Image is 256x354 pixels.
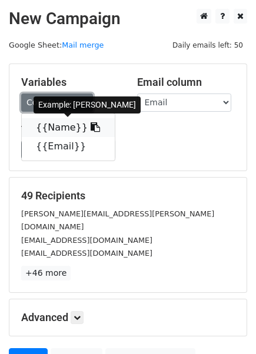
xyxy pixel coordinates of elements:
small: [PERSON_NAME][EMAIL_ADDRESS][PERSON_NAME][DOMAIN_NAME] [21,209,214,232]
small: [EMAIL_ADDRESS][DOMAIN_NAME] [21,236,152,245]
h2: New Campaign [9,9,247,29]
small: [EMAIL_ADDRESS][DOMAIN_NAME] [21,249,152,258]
h5: Advanced [21,311,235,324]
h5: Variables [21,76,119,89]
span: Daily emails left: 50 [168,39,247,52]
a: {{Name}} [22,118,115,137]
a: Mail merge [62,41,104,49]
a: +46 more [21,266,71,280]
iframe: Chat Widget [197,298,256,354]
a: {{Email}} [22,137,115,156]
h5: 49 Recipients [21,189,235,202]
a: Copy/paste... [21,93,93,112]
small: Google Sheet: [9,41,104,49]
a: Daily emails left: 50 [168,41,247,49]
h5: Email column [137,76,235,89]
div: Example: [PERSON_NAME] [34,96,141,113]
